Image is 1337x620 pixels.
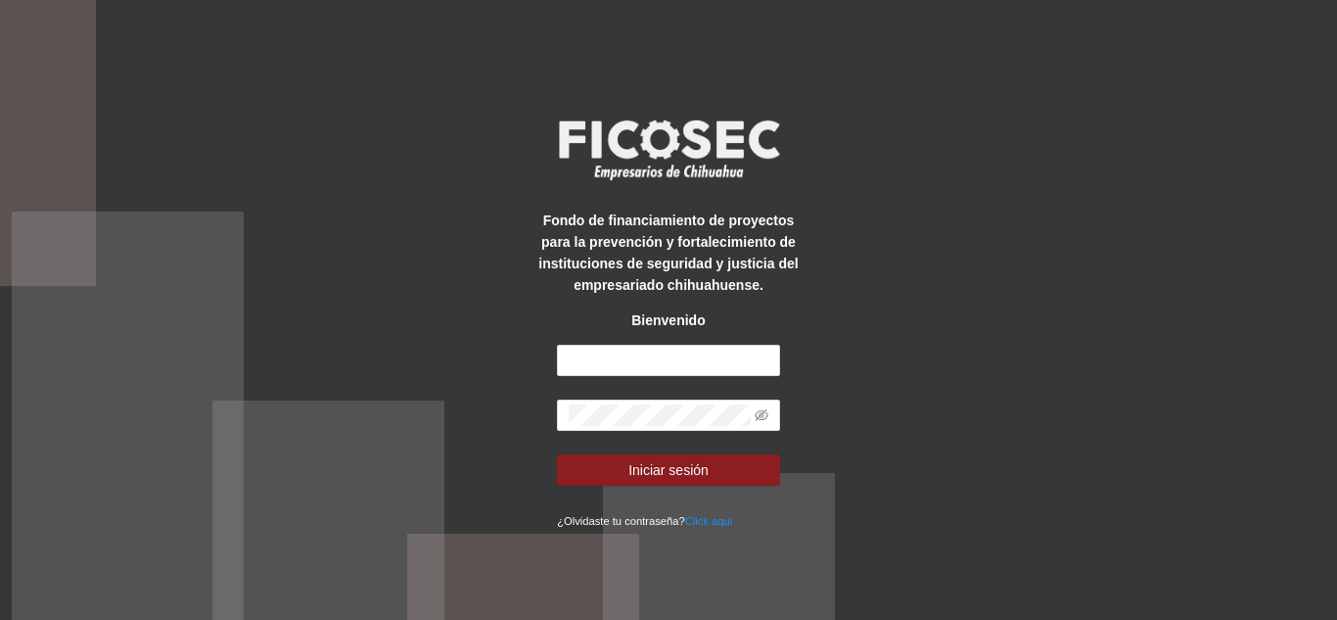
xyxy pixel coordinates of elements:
span: Iniciar sesión [628,459,709,481]
span: eye-invisible [755,408,768,422]
strong: Bienvenido [631,312,705,328]
img: logo [546,114,791,186]
a: Click aqui [685,515,733,527]
strong: Fondo de financiamiento de proyectos para la prevención y fortalecimiento de instituciones de seg... [538,213,798,293]
small: ¿Olvidaste tu contraseña? [557,515,732,527]
button: Iniciar sesión [557,454,780,486]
